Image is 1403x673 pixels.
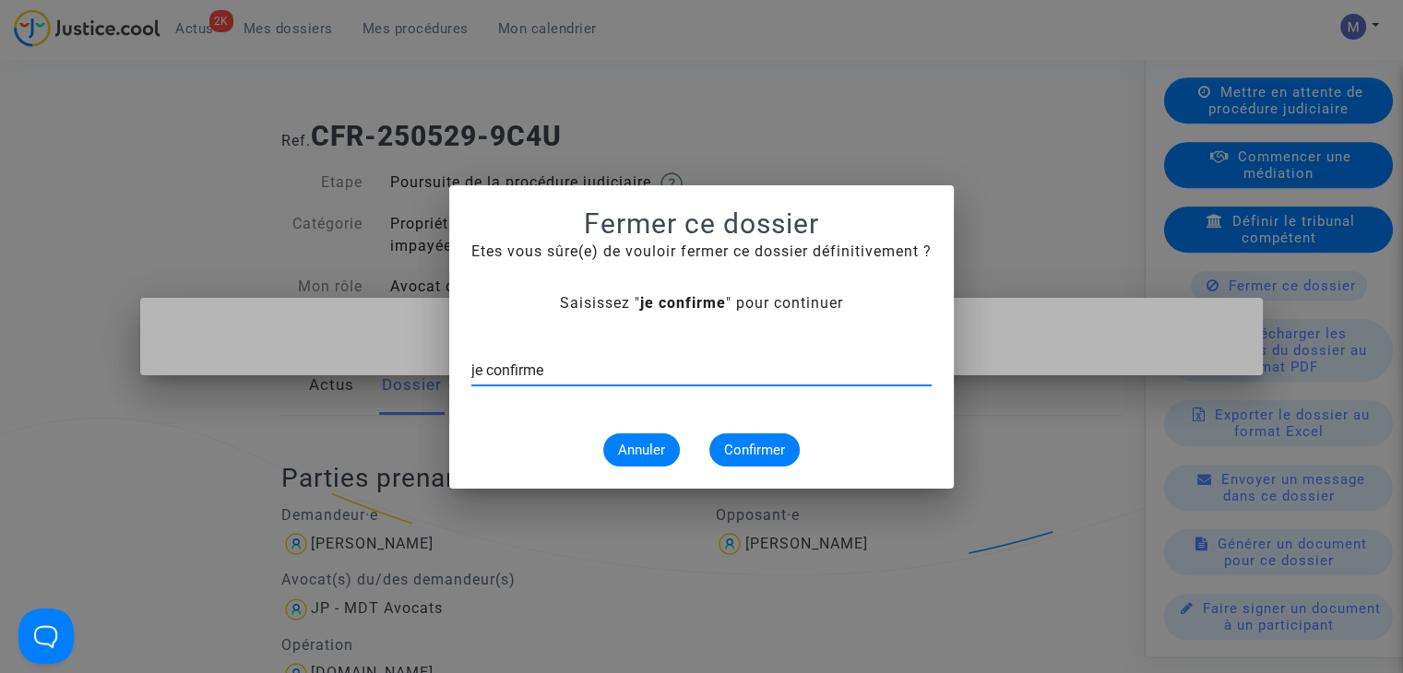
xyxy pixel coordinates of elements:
b: je confirme [640,294,726,312]
button: Confirmer [709,433,800,466]
span: Annuler [618,442,665,458]
h1: Fermer ce dossier [471,207,932,241]
button: Annuler [603,433,680,466]
span: Etes vous sûre(e) de vouloir fermer ce dossier définitivement ? [471,242,932,260]
span: Confirmer [724,442,785,458]
iframe: Help Scout Beacon - Open [18,608,74,664]
div: Saisissez " " pour continuer [471,292,932,314]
